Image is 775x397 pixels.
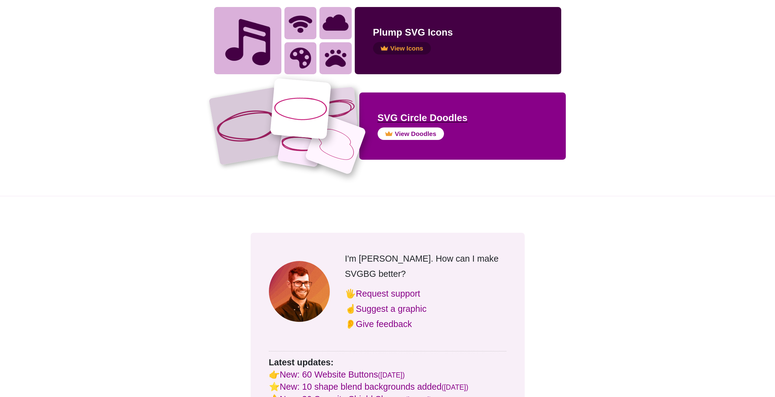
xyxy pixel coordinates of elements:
p: ⭐ [269,381,506,393]
a: Suggest a graphic [356,304,427,314]
img: Musical note icon [214,7,281,74]
img: Matt Visiwig Headshot [269,261,330,322]
strong: Latest updates: [269,357,334,367]
img: wifi icon [284,7,317,39]
h2: Plump SVG Icons [373,25,543,40]
img: thought bubble hand drawn [305,113,366,175]
p: ☝ [345,301,506,316]
p: I'm [PERSON_NAME]. How can I make SVGBG better? [345,251,506,281]
button: View Doodles [378,127,444,140]
img: color palette icon [284,42,317,75]
img: single perfect oval [270,78,331,139]
a: New: 10 shape blend backgrounds added([DATE]) [280,382,468,392]
a: New: 60 Website Buttons([DATE]) [280,370,405,379]
p: 👂 [345,316,506,332]
img: svg double circle [209,87,287,165]
img: double oval [277,120,324,167]
a: Give feedback [356,319,412,329]
a: svg double circlesingle perfect ovalscribble circlesdouble ovalthought bubble hand drawnSVG Circl... [214,92,561,160]
p: 👉 [269,368,506,381]
h2: SVG Circle Doodles [378,111,548,125]
img: paw print icon [319,42,352,75]
a: Musical note iconwifi iconcloud iconcolor palette iconpaw print iconPlump SVG IconsView Icons [214,7,561,74]
small: ([DATE]) [442,383,468,391]
a: Request support [356,289,420,298]
small: ([DATE]) [378,371,405,379]
button: View Icons [373,42,431,55]
img: cloud icon [319,7,352,39]
img: scribble circles [314,87,357,130]
p: 🖐 [345,286,506,301]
